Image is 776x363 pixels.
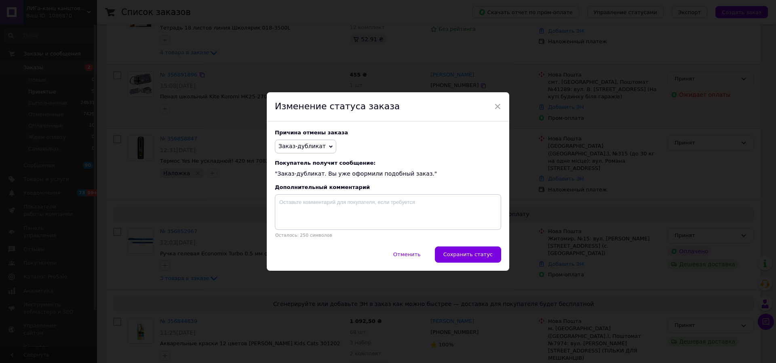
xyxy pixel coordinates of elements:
[275,233,501,238] p: Осталось: 250 символов
[435,246,501,263] button: Сохранить статус
[275,184,501,190] div: Дополнительный комментарий
[494,100,501,113] span: ×
[267,92,509,121] div: Изменение статуса заказа
[275,160,501,166] span: Покупатель получит сообщение:
[275,160,501,178] div: "Заказ-дубликат. Вы уже оформили подобный заказ."
[393,251,421,257] span: Отменить
[275,129,501,136] div: Причина отмены заказа
[443,251,493,257] span: Сохранить статус
[278,143,326,149] span: Заказ-дубликат
[385,246,429,263] button: Отменить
